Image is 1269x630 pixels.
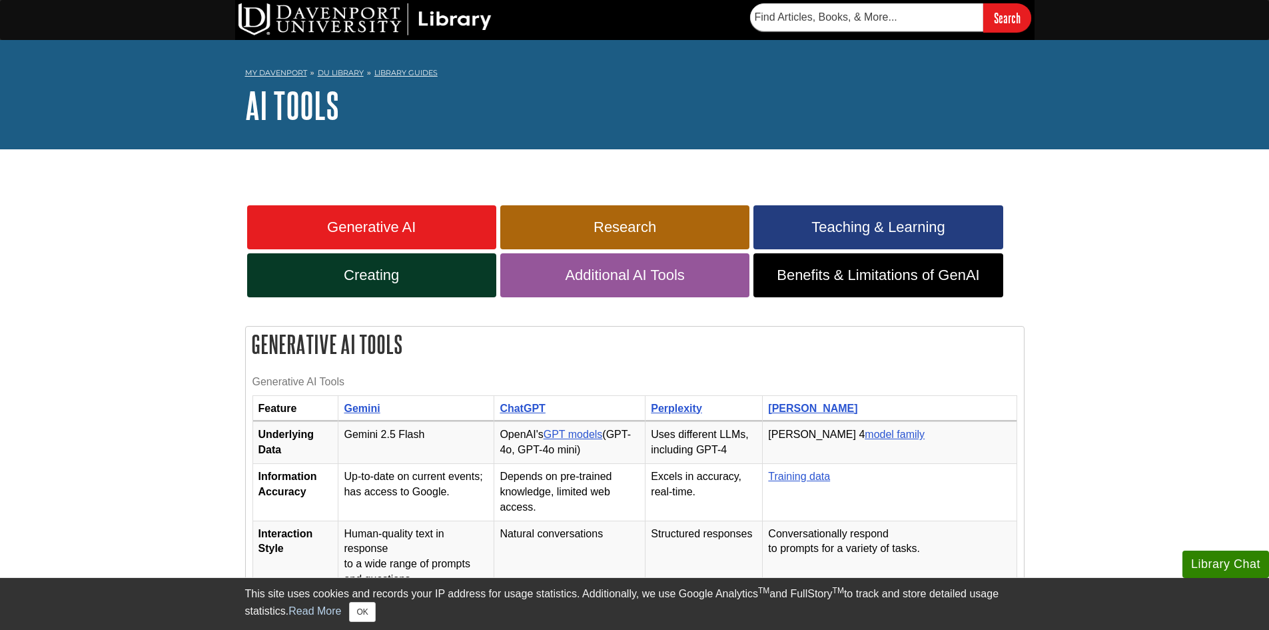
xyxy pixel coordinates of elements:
div: This site uses cookies and records your IP address for usage statistics. Additionally, we use Goo... [245,586,1025,622]
td: Structured responses [645,521,763,593]
span: Generative AI [257,219,486,236]
form: Searches DU Library's articles, books, and more [750,3,1031,32]
a: Research [500,205,749,249]
a: Perplexity [651,403,701,414]
sup: TM [758,586,769,595]
button: Library Chat [1182,551,1269,578]
a: Generative AI [247,205,496,249]
span: Teaching & Learning [763,219,993,236]
h2: Generative AI Tools [246,327,1024,362]
a: My Davenport [245,67,307,79]
td: Up-to-date on current events; has access to Google. [338,464,494,521]
input: Find Articles, Books, & More... [750,3,983,31]
caption: Generative AI Tools [252,369,1017,395]
a: ChatGPT [500,403,545,414]
a: Creating [247,253,496,297]
a: Gemini [344,403,380,414]
a: Library Guides [374,68,438,77]
input: Search [983,3,1031,32]
a: Training data [768,471,830,482]
p: Conversationally respond to prompts for a variety of tasks. [768,527,1011,557]
nav: breadcrumb [245,64,1025,85]
td: Human-quality text in response to a wide range of prompts and questions. [338,521,494,593]
a: [PERSON_NAME] [768,403,857,414]
span: Additional AI Tools [510,267,739,284]
td: Excels in accuracy, real-time. [645,464,763,521]
strong: Information Accuracy [258,471,317,497]
td: [PERSON_NAME] 4 [763,422,1017,464]
span: Creating [257,267,486,284]
td: Uses different LLMs, including GPT-4 [645,422,763,464]
td: OpenAI's (GPT-4o, GPT-4o mini) [494,422,645,464]
a: Benefits & Limitations of GenAI [753,253,1003,297]
img: DU Library [238,3,492,35]
a: Additional AI Tools [500,253,749,297]
span: Research [510,219,739,236]
td: Depends on pre-trained knowledge, limited web access. [494,464,645,521]
button: Close [349,602,375,622]
h1: AI Tools [245,85,1025,125]
a: model family [865,429,925,440]
a: Read More [288,605,341,617]
th: Feature [252,395,338,422]
sup: TM [833,586,844,595]
a: DU Library [318,68,364,77]
strong: Underlying Data [258,429,314,455]
strong: Interaction Style [258,528,313,555]
td: Natural conversations [494,521,645,593]
td: Gemini 2.5 Flash [338,422,494,464]
a: Teaching & Learning [753,205,1003,249]
a: GPT models [544,429,603,440]
span: Benefits & Limitations of GenAI [763,267,993,284]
